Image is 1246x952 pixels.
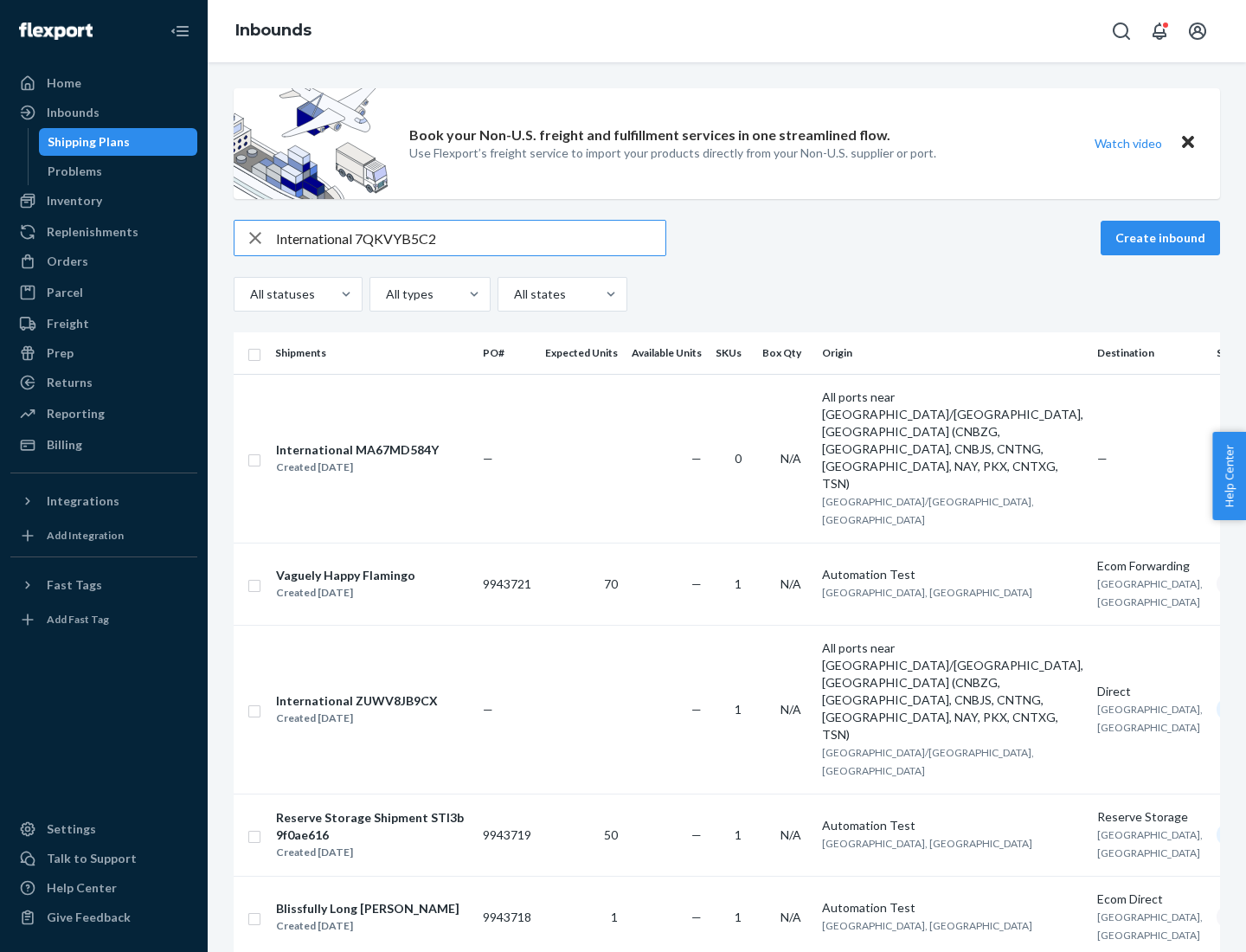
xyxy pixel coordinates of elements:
[815,332,1090,374] th: Origin
[48,163,102,180] div: Problems
[735,451,742,466] span: 0
[47,344,74,362] div: Prep
[39,128,198,156] a: Shipping Plans
[276,692,438,710] div: International ZUWV8JB9CX
[10,400,197,428] a: Reporting
[47,492,119,510] div: Integrations
[10,369,197,396] a: Returns
[1097,557,1203,575] div: Ecom Forwarding
[691,910,702,924] span: —
[276,459,439,476] div: Created [DATE]
[1097,910,1203,942] span: [GEOGRAPHIC_DATA], [GEOGRAPHIC_DATA]
[276,221,665,255] input: Search inbounds by name, destination, msku...
[409,125,890,145] p: Book your Non-U.S. freight and fulfillment services in one streamlined flow.
[822,586,1032,599] span: [GEOGRAPHIC_DATA], [GEOGRAPHIC_DATA]
[10,187,197,215] a: Inventory
[10,571,197,599] button: Fast Tags
[735,702,742,717] span: 1
[822,746,1034,777] span: [GEOGRAPHIC_DATA]/[GEOGRAPHIC_DATA], [GEOGRAPHIC_DATA]
[10,69,197,97] a: Home
[47,74,81,92] div: Home
[822,919,1032,932] span: [GEOGRAPHIC_DATA], [GEOGRAPHIC_DATA]
[822,899,1083,917] div: Automation Test
[47,405,105,422] div: Reporting
[268,332,476,374] th: Shipments
[1104,14,1139,48] button: Open Search Box
[691,451,702,466] span: —
[691,702,702,717] span: —
[222,6,325,56] ol: breadcrumbs
[604,576,618,591] span: 70
[822,389,1083,492] div: All ports near [GEOGRAPHIC_DATA]/[GEOGRAPHIC_DATA], [GEOGRAPHIC_DATA] (CNBZG, [GEOGRAPHIC_DATA], ...
[822,817,1083,834] div: Automation Test
[476,794,538,876] td: 9943719
[780,910,801,924] span: N/A
[10,339,197,367] a: Prep
[1097,703,1203,734] span: [GEOGRAPHIC_DATA], [GEOGRAPHIC_DATA]
[48,133,130,151] div: Shipping Plans
[10,218,197,246] a: Replenishments
[735,910,742,924] span: 1
[10,487,197,515] button: Integrations
[10,845,197,872] a: Talk to Support
[10,606,197,634] a: Add Fast Tag
[780,451,801,466] span: N/A
[735,827,742,842] span: 1
[1090,332,1210,374] th: Destination
[47,284,83,301] div: Parcel
[47,576,102,594] div: Fast Tags
[47,253,88,270] div: Orders
[47,879,117,897] div: Help Center
[604,827,618,842] span: 50
[276,584,415,601] div: Created [DATE]
[625,332,709,374] th: Available Units
[822,566,1083,583] div: Automation Test
[10,431,197,459] a: Billing
[538,332,625,374] th: Expected Units
[735,576,742,591] span: 1
[10,248,197,275] a: Orders
[47,104,100,121] div: Inbounds
[1097,577,1203,608] span: [GEOGRAPHIC_DATA], [GEOGRAPHIC_DATA]
[47,528,124,543] div: Add Integration
[476,332,538,374] th: PO#
[47,374,93,391] div: Returns
[709,332,755,374] th: SKUs
[276,710,438,727] div: Created [DATE]
[611,910,618,924] span: 1
[476,543,538,625] td: 9943721
[691,827,702,842] span: —
[10,904,197,931] button: Give Feedback
[755,332,815,374] th: Box Qty
[512,286,514,303] input: All states
[163,14,197,48] button: Close Navigation
[483,702,493,717] span: —
[780,576,801,591] span: N/A
[47,820,96,838] div: Settings
[276,441,439,459] div: International MA67MD584Y
[47,223,138,241] div: Replenishments
[39,158,198,185] a: Problems
[1097,808,1203,826] div: Reserve Storage
[10,279,197,306] a: Parcel
[47,909,131,926] div: Give Feedback
[409,145,936,162] p: Use Flexport’s freight service to import your products directly from your Non-U.S. supplier or port.
[1097,683,1203,700] div: Direct
[10,815,197,843] a: Settings
[276,809,468,844] div: Reserve Storage Shipment STI3b9f0ae616
[691,576,702,591] span: —
[1083,131,1173,156] button: Watch video
[822,837,1032,850] span: [GEOGRAPHIC_DATA], [GEOGRAPHIC_DATA]
[1101,221,1220,255] button: Create inbound
[1097,891,1203,908] div: Ecom Direct
[780,827,801,842] span: N/A
[19,23,93,40] img: Flexport logo
[248,286,250,303] input: All statuses
[276,844,468,861] div: Created [DATE]
[10,874,197,902] a: Help Center
[1212,432,1246,520] button: Help Center
[10,310,197,338] a: Freight
[483,451,493,466] span: —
